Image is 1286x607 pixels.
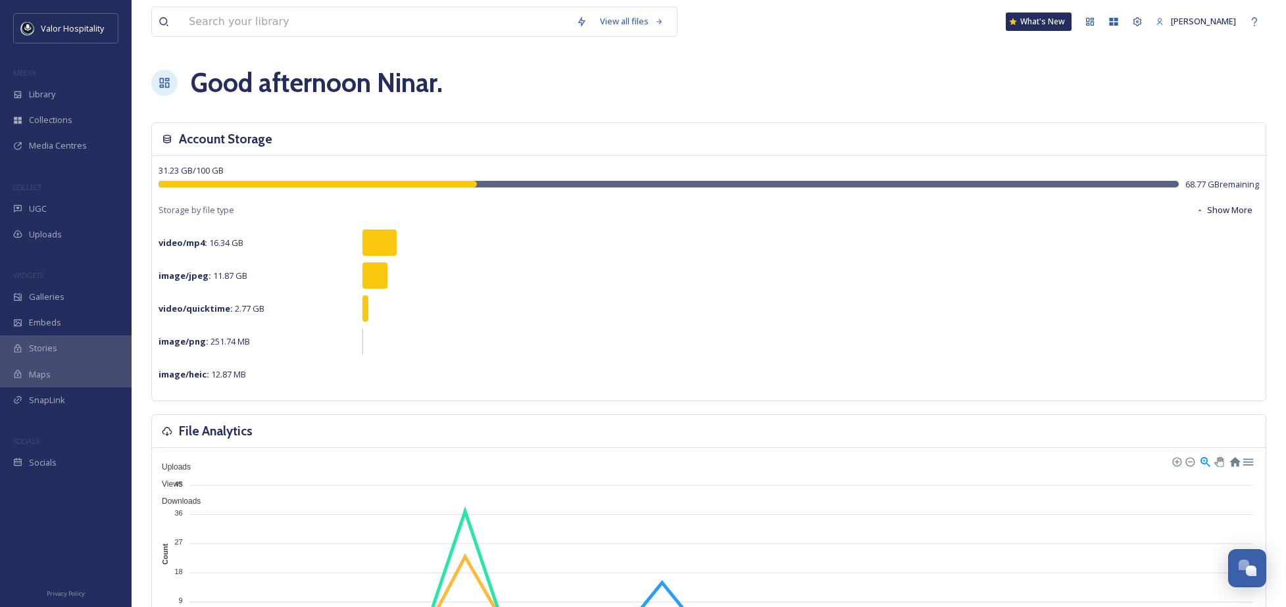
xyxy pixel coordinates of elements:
tspan: 36 [174,509,182,517]
span: Media Centres [29,139,87,152]
div: Selection Zoom [1199,455,1210,466]
span: Privacy Policy [47,589,85,598]
strong: image/jpeg : [159,270,211,281]
tspan: 45 [174,479,182,487]
span: Downloads [152,497,201,506]
text: Count [161,543,169,564]
span: MEDIA [13,68,36,78]
span: 2.77 GB [159,303,264,314]
h1: Good afternoon Ninar . [191,63,443,103]
div: Menu [1242,455,1253,466]
span: Views [152,479,183,489]
button: Open Chat [1228,549,1266,587]
span: 12.87 MB [159,368,246,380]
span: Uploads [29,228,62,241]
span: Library [29,88,55,101]
span: SOCIALS [13,436,39,446]
span: 251.74 MB [159,335,250,347]
span: Uploads [152,462,191,472]
div: Zoom In [1172,456,1181,466]
strong: video/mp4 : [159,237,207,249]
div: Reset Zoom [1229,455,1240,466]
span: Storage by file type [159,204,234,216]
strong: image/png : [159,335,209,347]
strong: image/heic : [159,368,209,380]
tspan: 18 [174,568,182,575]
input: Search your library [182,7,570,36]
span: UGC [29,203,47,215]
a: View all files [593,9,670,34]
div: Panning [1214,457,1222,465]
a: What's New [1006,12,1072,31]
span: Stories [29,342,57,354]
span: 16.34 GB [159,237,243,249]
div: Zoom Out [1185,456,1194,466]
tspan: 27 [174,538,182,546]
button: Show More [1189,197,1259,223]
h3: Account Storage [179,130,272,149]
span: 68.77 GB remaining [1185,178,1259,191]
span: Valor Hospitality [41,22,104,34]
span: Socials [29,456,57,469]
h3: File Analytics [179,422,253,441]
span: WIDGETS [13,270,43,280]
span: COLLECT [13,182,41,192]
span: Embeds [29,316,61,329]
span: [PERSON_NAME] [1171,15,1236,27]
a: [PERSON_NAME] [1149,9,1243,34]
span: 31.23 GB / 100 GB [159,164,224,176]
span: 11.87 GB [159,270,247,281]
span: Galleries [29,291,64,303]
span: Collections [29,114,72,126]
strong: video/quicktime : [159,303,233,314]
span: SnapLink [29,394,65,406]
span: Maps [29,368,51,381]
a: Privacy Policy [47,585,85,600]
img: images [21,22,34,35]
tspan: 9 [179,596,183,604]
